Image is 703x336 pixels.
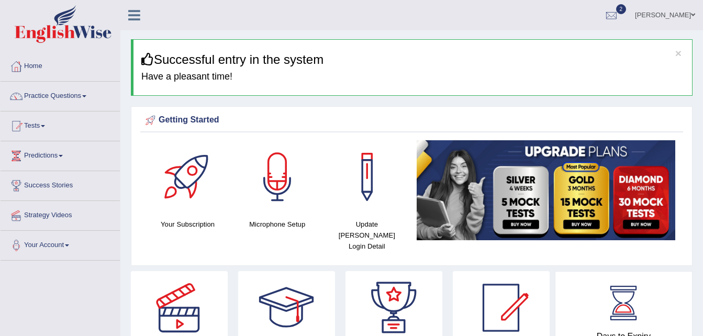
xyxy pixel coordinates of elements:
[327,219,406,252] h4: Update [PERSON_NAME] Login Detail
[1,82,120,108] a: Practice Questions
[1,111,120,138] a: Tests
[1,141,120,167] a: Predictions
[1,52,120,78] a: Home
[1,201,120,227] a: Strategy Videos
[417,140,675,240] img: small5.jpg
[238,219,317,230] h4: Microphone Setup
[148,219,227,230] h4: Your Subscription
[141,53,684,66] h3: Successful entry in the system
[1,231,120,257] a: Your Account
[616,4,627,14] span: 2
[1,171,120,197] a: Success Stories
[675,48,682,59] button: ×
[141,72,684,82] h4: Have a pleasant time!
[143,113,680,128] div: Getting Started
